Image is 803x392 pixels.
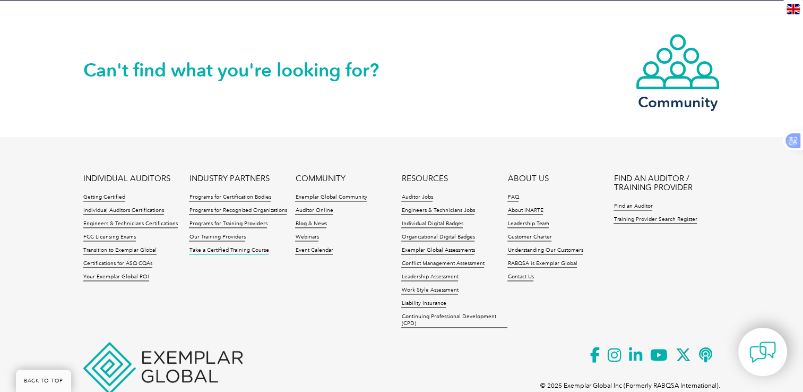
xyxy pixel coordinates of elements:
[189,174,269,183] a: INDUSTRY PARTNERS
[401,207,474,215] a: Engineers & Technicians Jobs
[189,194,271,201] a: Programs for Certification Bodies
[295,247,333,254] a: Event Calendar
[83,194,125,201] a: Getting Certified
[189,247,269,254] a: Take a Certified Training Course
[507,274,533,281] a: Contact Us
[83,247,157,254] a: Transition to Exemplar Global
[507,194,519,201] a: FAQ
[614,216,697,224] a: Training Provider Search Register
[295,207,333,215] a: Auditor Online
[507,234,551,241] a: Customer Charter
[83,274,149,281] a: Your Exemplar Global ROI
[635,33,720,90] img: icon-community.webp
[635,96,720,109] h3: Community
[189,207,287,215] a: Programs for Recognized Organizations
[83,220,178,228] a: Engineers & Technicians Certifications
[401,287,458,294] a: Work Style Assessment
[83,174,170,183] a: INDIVIDUAL AUDITORS
[614,174,720,192] a: FIND AN AUDITOR / TRAINING PROVIDER
[507,260,577,268] a: RABQSA is Exemplar Global
[189,234,245,241] a: Our Training Providers
[189,220,267,228] a: Programs for Training Providers
[295,194,367,201] a: Exemplar Global Community
[401,220,463,228] a: Individual Digital Badges
[787,4,800,14] img: en
[401,194,433,201] a: Auditor Jobs
[83,234,136,241] a: FCC Licensing Exams
[401,260,484,268] a: Conflict Management Assessment
[16,370,71,392] a: BACK TO TOP
[401,274,458,281] a: Leadership Assessment
[540,380,720,391] p: © 2025 Exemplar Global Inc (Formerly RABQSA International).
[401,234,474,241] a: Organizational Digital Badges
[401,174,447,183] a: RESOURCES
[401,313,507,328] a: Continuing Professional Development (CPD)
[507,207,543,215] a: About iNARTE
[401,247,474,254] a: Exemplar Global Assessments
[295,174,345,183] a: COMMUNITY
[83,260,152,268] a: Certifications for ASQ CQAs
[507,220,549,228] a: Leadership Team
[83,62,402,79] h2: Can't find what you're looking for?
[507,247,583,254] a: Understanding Our Customers
[749,339,776,365] img: contact-chat.png
[295,220,326,228] a: Blog & News
[614,203,652,210] a: Find an Auditor
[507,174,548,183] a: ABOUT US
[635,33,720,109] a: Community
[83,207,164,215] a: Individual Auditors Certifications
[401,300,446,308] a: Liability Insurance
[295,234,318,241] a: Webinars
